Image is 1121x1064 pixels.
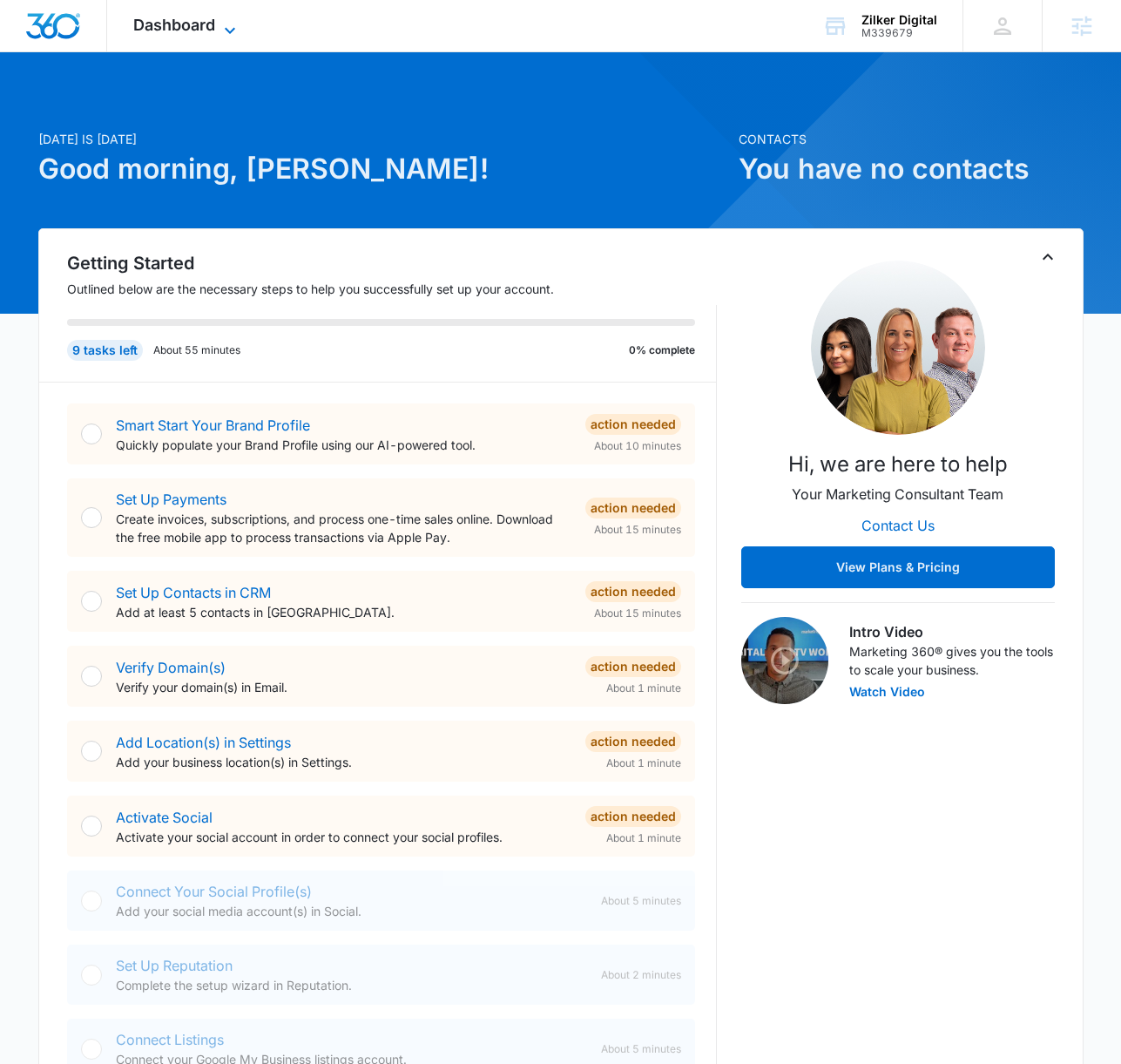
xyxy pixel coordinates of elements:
p: Add your business location(s) in Settings. [116,753,571,771]
div: Action Needed [585,581,681,602]
button: Watch Video [849,686,925,698]
a: Set Up Payments [116,491,226,508]
span: About 2 minutes [601,967,681,983]
p: 0% complete [629,342,695,358]
h1: Good morning, [PERSON_NAME]! [38,148,728,190]
p: Hi, we are here to help [788,449,1008,480]
div: Action Needed [585,656,681,677]
div: Action Needed [585,414,681,435]
p: Quickly populate your Brand Profile using our AI-powered tool. [116,436,571,454]
span: About 1 minute [606,830,681,846]
span: About 15 minutes [594,522,681,538]
span: About 15 minutes [594,606,681,621]
button: Contact Us [844,505,952,546]
h3: Intro Video [849,621,1055,642]
p: [DATE] is [DATE] [38,130,728,148]
p: Contacts [739,130,1084,148]
p: Complete the setup wizard in Reputation. [116,976,587,994]
span: About 1 minute [606,681,681,696]
div: account id [861,27,937,39]
span: About 5 minutes [601,1041,681,1057]
a: Add Location(s) in Settings [116,734,291,751]
p: Your Marketing Consultant Team [792,484,1003,505]
span: About 1 minute [606,756,681,771]
p: Verify your domain(s) in Email. [116,678,571,696]
div: Action Needed [585,806,681,827]
p: Add your social media account(s) in Social. [116,902,587,920]
span: Dashboard [133,16,215,34]
div: Action Needed [585,731,681,752]
a: Set Up Contacts in CRM [116,584,271,601]
div: Action Needed [585,498,681,518]
p: Marketing 360® gives you the tools to scale your business. [849,642,1055,679]
button: View Plans & Pricing [741,546,1055,588]
h2: Getting Started [67,250,717,276]
a: Activate Social [116,809,213,826]
p: Add at least 5 contacts in [GEOGRAPHIC_DATA]. [116,603,571,621]
img: Intro Video [741,617,828,704]
span: About 5 minutes [601,893,681,909]
a: Smart Start Your Brand Profile [116,417,310,434]
h1: You have no contacts [739,148,1084,190]
div: account name [861,13,937,27]
span: About 10 minutes [594,438,681,454]
a: Verify Domain(s) [116,659,226,676]
p: Outlined below are the necessary steps to help you successfully set up your account. [67,280,717,298]
div: 9 tasks left [67,340,143,361]
button: Toggle Collapse [1037,247,1058,268]
p: Activate your social account in order to connect your social profiles. [116,828,571,846]
p: About 55 minutes [153,342,240,358]
p: Create invoices, subscriptions, and process one-time sales online. Download the free mobile app t... [116,510,571,546]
